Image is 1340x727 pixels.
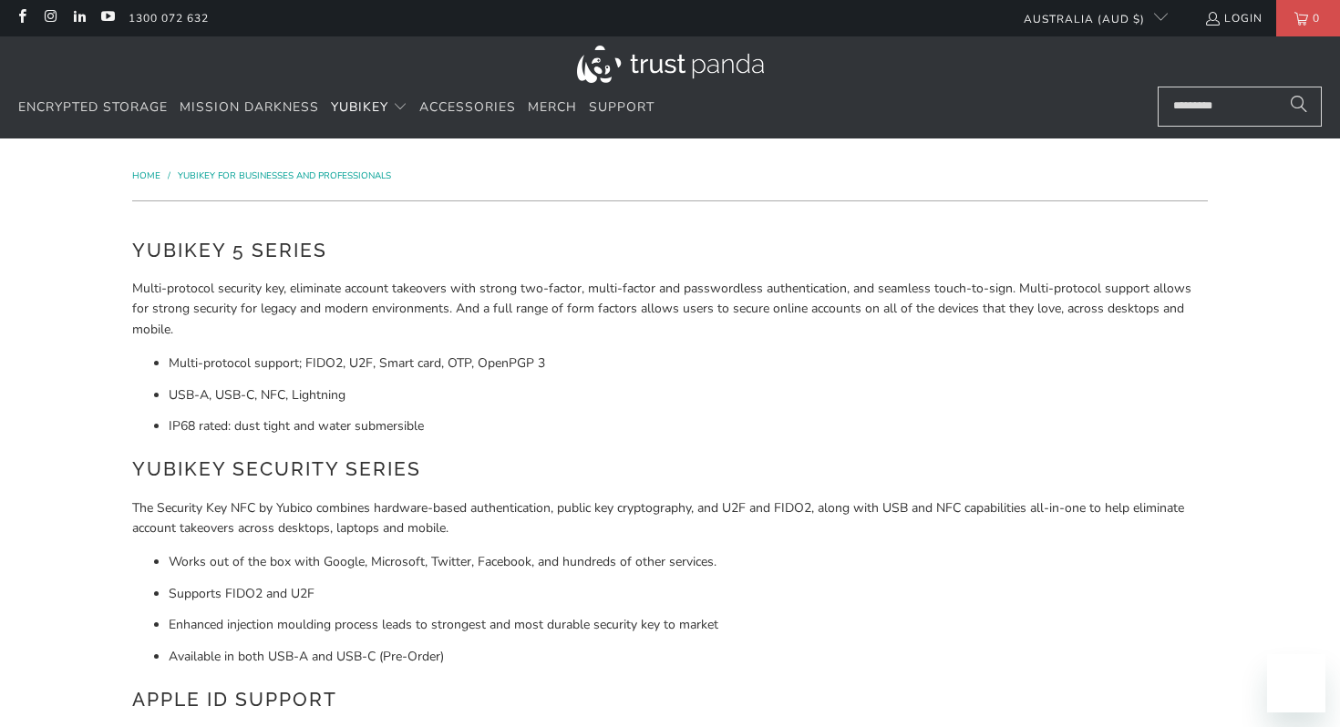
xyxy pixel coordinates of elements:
[577,46,764,83] img: Trust Panda Australia
[419,87,516,129] a: Accessories
[129,8,209,28] a: 1300 072 632
[132,498,1208,539] p: The Security Key NFC by Yubico combines hardware-based authentication, public key cryptography, a...
[169,552,1208,572] li: Works out of the box with Google, Microsoft, Twitter, Facebook, and hundreds of other services.
[99,11,115,26] a: Trust Panda Australia on YouTube
[18,87,655,129] nav: Translation missing: en.navigation.header.main_nav
[180,98,319,116] span: Mission Darkness
[178,169,391,182] a: YubiKey for Businesses and Professionals
[180,87,319,129] a: Mission Darkness
[169,615,1208,635] li: Enhanced injection moulding process leads to strongest and most durable security key to market
[1267,654,1325,712] iframe: Button to launch messaging window
[132,455,1208,484] h2: YubiKey Security Series
[419,98,516,116] span: Accessories
[528,98,577,116] span: Merch
[589,87,655,129] a: Support
[169,584,1208,604] li: Supports FIDO2 and U2F
[18,87,168,129] a: Encrypted Storage
[132,685,1208,714] h2: Apple ID Support
[14,11,29,26] a: Trust Panda Australia on Facebook
[589,98,655,116] span: Support
[169,353,1208,374] li: Multi-protocol support; FIDO2, U2F, Smart card, OTP, OpenPGP 3
[169,647,1208,667] li: Available in both USB-A and USB-C (Pre-Order)
[1276,87,1322,127] button: Search
[331,87,407,129] summary: YubiKey
[132,169,163,182] a: Home
[331,98,388,116] span: YubiKey
[1158,87,1322,127] input: Search...
[71,11,87,26] a: Trust Panda Australia on LinkedIn
[528,87,577,129] a: Merch
[132,279,1208,340] p: Multi-protocol security key, eliminate account takeovers with strong two-factor, multi-factor and...
[132,236,1208,265] h2: YubiKey 5 Series
[132,169,160,182] span: Home
[42,11,57,26] a: Trust Panda Australia on Instagram
[169,385,1208,405] li: USB-A, USB-C, NFC, Lightning
[168,169,170,182] span: /
[169,416,1208,436] li: IP68 rated: dust tight and water submersible
[1204,8,1263,28] a: Login
[18,98,168,116] span: Encrypted Storage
